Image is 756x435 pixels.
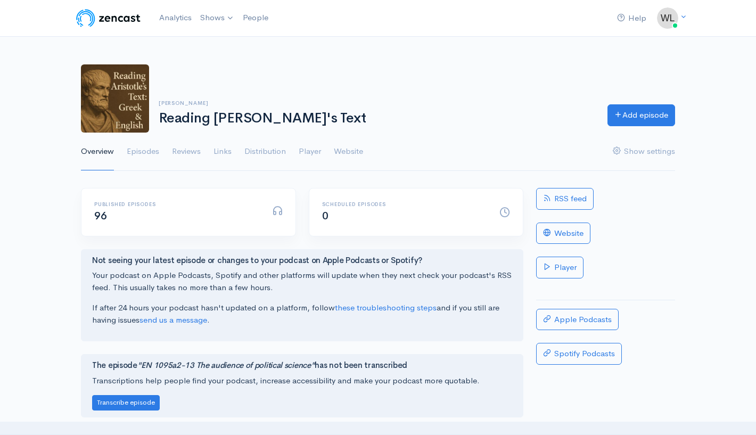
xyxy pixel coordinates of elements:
a: Apple Podcasts [536,309,619,331]
a: Distribution [244,133,286,171]
a: Website [334,133,363,171]
span: 96 [94,209,106,223]
img: ... [657,7,678,29]
a: Reviews [172,133,201,171]
h6: [PERSON_NAME] [159,100,595,106]
a: People [239,6,273,29]
a: RSS feed [536,188,594,210]
button: Transcribe episode [92,395,160,411]
a: Links [213,133,232,171]
a: Player [299,133,321,171]
a: Add episode [607,104,675,126]
a: Spotify Podcasts [536,343,622,365]
h6: Scheduled episodes [322,201,487,207]
h6: Published episodes [94,201,259,207]
img: ZenCast Logo [75,7,142,29]
p: Transcriptions help people find your podcast, increase accessibility and make your podcast more q... [92,375,512,387]
a: Episodes [127,133,159,171]
a: Shows [196,6,239,30]
a: these troubleshooting steps [335,302,437,313]
p: Your podcast on Apple Podcasts, Spotify and other platforms will update when they next check your... [92,269,512,293]
a: Player [536,257,584,278]
i: "EN 1095a2-13 The audience of political science" [137,360,315,370]
a: Website [536,223,590,244]
a: Analytics [155,6,196,29]
a: Overview [81,133,114,171]
h4: Not seeing your latest episode or changes to your podcast on Apple Podcasts or Spotify? [92,256,512,265]
a: send us a message [139,315,207,325]
span: 0 [322,209,328,223]
h1: Reading [PERSON_NAME]'s Text [159,111,595,126]
h4: The episode has not been transcribed [92,361,512,370]
a: Help [613,7,651,30]
a: Transcribe episode [92,397,160,407]
p: If after 24 hours your podcast hasn't updated on a platform, follow and if you still are having i... [92,302,512,326]
a: Show settings [613,133,675,171]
